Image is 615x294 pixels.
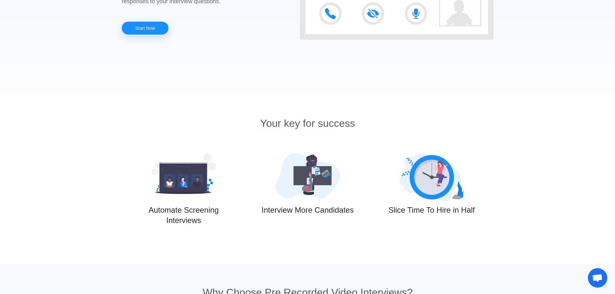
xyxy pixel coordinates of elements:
[135,22,155,35] p: Start Now
[151,153,216,194] img: img
[588,268,607,288] a: Açık sohbet
[384,205,479,215] p: Slice Time To Hire in Half
[275,153,340,198] img: img
[261,205,355,215] p: Interview More Candidates
[399,153,464,201] img: img
[122,115,494,131] p: Your key for success
[137,205,231,226] p: Automate Screening Interviews
[122,22,169,35] a: Start Now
